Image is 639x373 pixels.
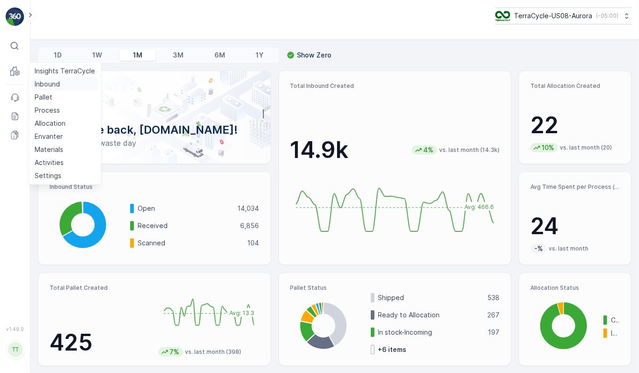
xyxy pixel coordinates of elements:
img: logo [6,7,24,26]
p: 14.9k [290,136,349,164]
p: Completed [611,316,620,325]
img: image_ci7OI47.png [495,11,510,21]
p: 6,856 [241,221,259,230]
p: Total Pallet Created [50,284,151,292]
p: 6M [214,50,225,60]
p: vs. last month (20) [560,144,612,151]
p: 1D [54,50,62,60]
p: 7% [169,347,180,357]
p: Scanned [138,238,242,248]
p: 3M [173,50,184,60]
p: 1M [133,50,142,60]
button: TerraCycle-US08-Aurora(-05:00) [495,7,632,24]
p: 1Y [256,50,264,60]
p: 14,034 [238,204,259,213]
p: Total Inbound Created [290,82,500,90]
button: TT [6,334,24,366]
p: vs. last month (398) [185,348,241,356]
p: Have a zero-waste day [53,137,256,149]
p: Received [138,221,235,230]
p: 24 [530,212,620,240]
p: 4% [422,145,434,155]
p: + 6 items [378,345,407,354]
p: ( -05:00 ) [596,12,618,20]
p: TerraCycle-US08-Aurora [514,11,592,21]
p: Show Zero [297,50,331,60]
p: 538 [487,293,499,302]
p: 267 [487,310,499,320]
p: Allocation Status [530,284,620,292]
p: 22 [530,111,620,139]
p: In stock-Incoming [378,328,482,337]
p: vs. last month (14.3k) [439,146,499,154]
p: 1W [92,50,102,60]
span: v 1.49.0 [6,326,24,332]
div: TT [8,342,23,357]
p: Avg Time Spent per Process (hr) [530,183,620,191]
p: Welcome back, [DOMAIN_NAME]! [53,122,256,137]
p: vs. last month [549,245,588,252]
p: Open [138,204,232,213]
p: 10% [541,143,555,152]
p: Shipped [378,293,482,302]
p: Ready to Allocation [378,310,482,320]
p: Inbound Status [50,183,259,191]
p: Pallet Status [290,284,500,292]
p: Total Allocation Created [530,82,620,90]
p: 104 [248,238,259,248]
p: 197 [488,328,499,337]
p: In Progress [611,329,620,338]
p: -% [533,244,544,253]
p: 425 [50,329,151,357]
